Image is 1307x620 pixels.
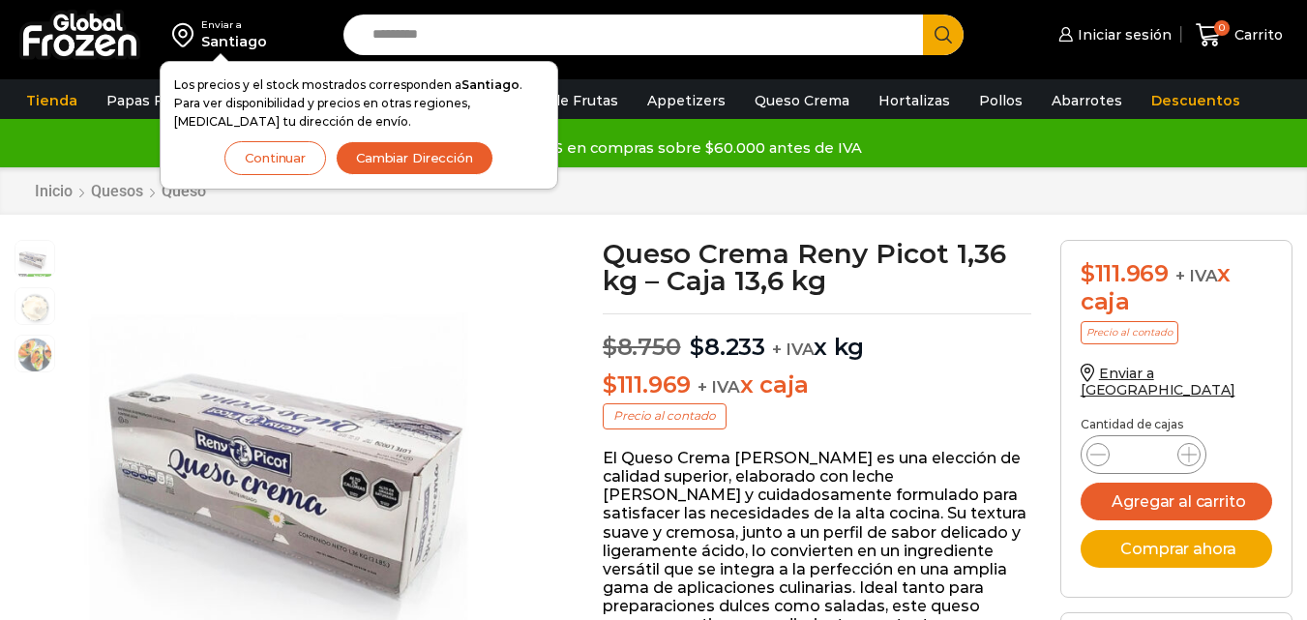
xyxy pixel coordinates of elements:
[1081,530,1272,568] button: Comprar ahora
[698,377,740,397] span: + IVA
[603,371,1031,399] p: x caja
[201,32,267,51] div: Santiago
[1081,259,1095,287] span: $
[336,141,493,175] button: Cambiar Dirección
[15,241,54,280] span: reny-picot
[1142,82,1250,119] a: Descuentos
[461,77,520,92] strong: Santiago
[603,240,1031,294] h1: Queso Crema Reny Picot 1,36 kg – Caja 13,6 kg
[15,288,54,327] span: queso crema 2
[34,182,207,200] nav: Breadcrumb
[34,182,74,200] a: Inicio
[603,370,691,399] bdi: 111.969
[1191,13,1288,58] a: 0 Carrito
[1081,259,1169,287] bdi: 111.969
[15,336,54,374] span: salmon-ahumado-2
[603,333,681,361] bdi: 8.750
[690,333,704,361] span: $
[1125,441,1162,468] input: Product quantity
[690,333,765,361] bdi: 8.233
[1214,20,1230,36] span: 0
[603,333,617,361] span: $
[161,182,207,200] a: Queso
[969,82,1032,119] a: Pollos
[201,18,267,32] div: Enviar a
[1230,25,1283,44] span: Carrito
[603,370,617,399] span: $
[923,15,964,55] button: Search button
[1073,25,1172,44] span: Iniciar sesión
[745,82,859,119] a: Queso Crema
[97,82,204,119] a: Papas Fritas
[1081,260,1272,316] div: x caja
[1081,321,1178,344] p: Precio al contado
[497,82,628,119] a: Pulpa de Frutas
[603,313,1031,362] p: x kg
[603,403,727,428] p: Precio al contado
[174,75,544,132] p: Los precios y el stock mostrados corresponden a . Para ver disponibilidad y precios en otras regi...
[172,18,201,51] img: address-field-icon.svg
[1175,266,1218,285] span: + IVA
[1081,365,1235,399] a: Enviar a [GEOGRAPHIC_DATA]
[90,182,144,200] a: Quesos
[1054,15,1172,54] a: Iniciar sesión
[1042,82,1132,119] a: Abarrotes
[16,82,87,119] a: Tienda
[1081,418,1272,431] p: Cantidad de cajas
[224,141,326,175] button: Continuar
[1081,483,1272,520] button: Agregar al carrito
[772,340,815,359] span: + IVA
[638,82,735,119] a: Appetizers
[869,82,960,119] a: Hortalizas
